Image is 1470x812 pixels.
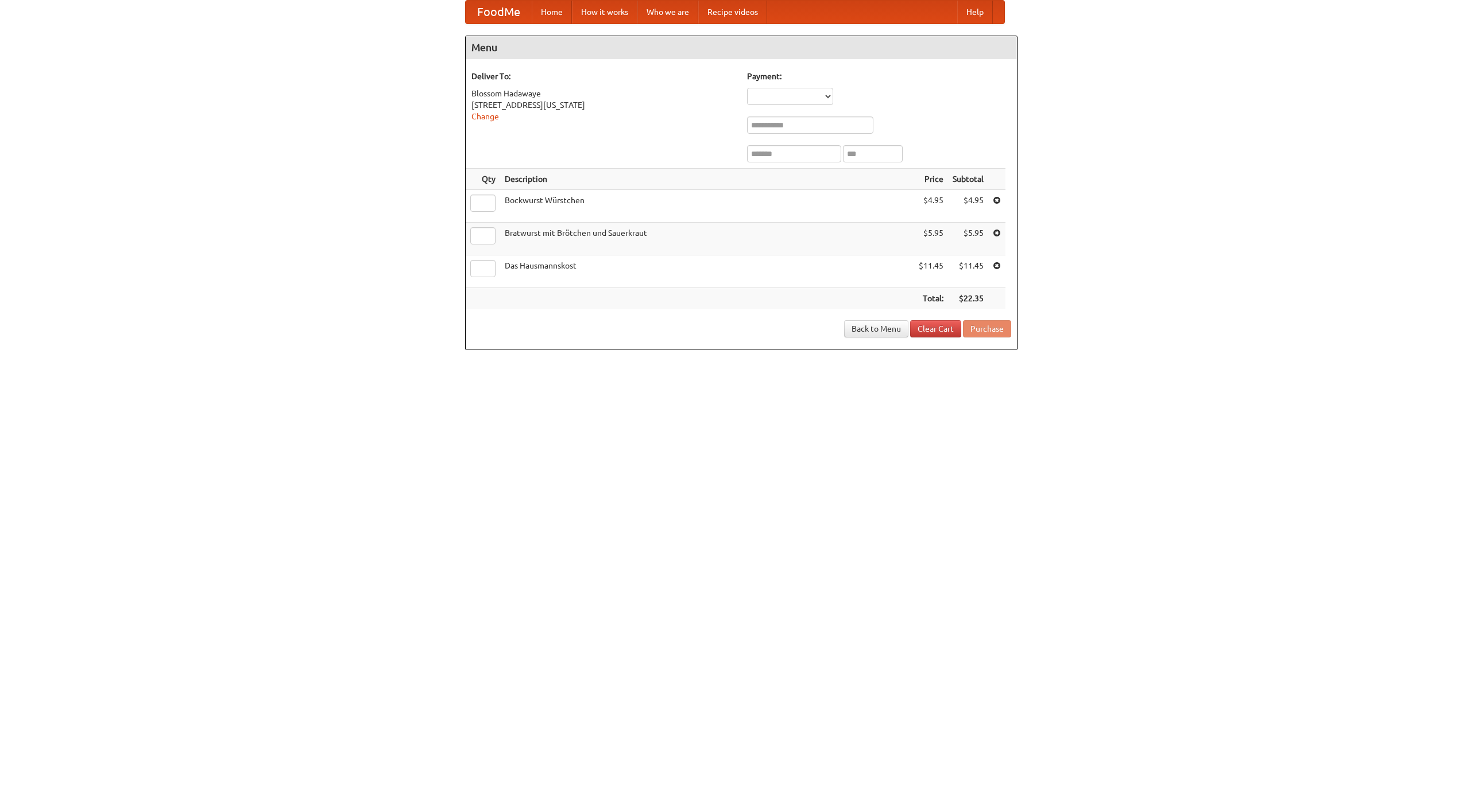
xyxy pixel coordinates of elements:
[914,169,948,190] th: Price
[466,169,500,190] th: Qty
[572,1,637,24] a: How it works
[948,255,988,288] td: $11.45
[844,320,908,337] a: Back to Menu
[957,1,993,24] a: Help
[948,169,988,190] th: Subtotal
[471,112,499,121] a: Change
[698,1,767,24] a: Recipe videos
[466,1,532,24] a: FoodMe
[637,1,698,24] a: Who we are
[500,190,914,223] td: Bockwurst Würstchen
[914,288,948,309] th: Total:
[910,320,961,337] a: Clear Cart
[500,255,914,288] td: Das Hausmannskost
[471,88,736,99] div: Blossom Hadawaye
[500,223,914,255] td: Bratwurst mit Brötchen und Sauerkraut
[914,255,948,288] td: $11.45
[466,36,1017,59] h4: Menu
[471,99,736,111] div: [STREET_ADDRESS][US_STATE]
[747,71,1011,82] h5: Payment:
[948,288,988,309] th: $22.35
[914,190,948,223] td: $4.95
[532,1,572,24] a: Home
[471,71,736,82] h5: Deliver To:
[914,223,948,255] td: $5.95
[963,320,1011,337] button: Purchase
[500,169,914,190] th: Description
[948,223,988,255] td: $5.95
[948,190,988,223] td: $4.95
